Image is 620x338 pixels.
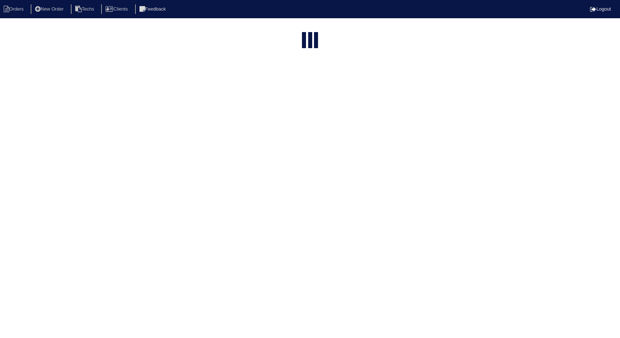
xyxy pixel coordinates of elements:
a: Techs [71,6,100,12]
a: Logout [590,6,611,12]
li: Clients [101,4,134,14]
li: Techs [71,4,100,14]
a: New Order [31,6,69,12]
div: loading... [308,32,312,51]
a: Clients [101,6,134,12]
li: New Order [31,4,69,14]
li: Feedback [135,4,172,14]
